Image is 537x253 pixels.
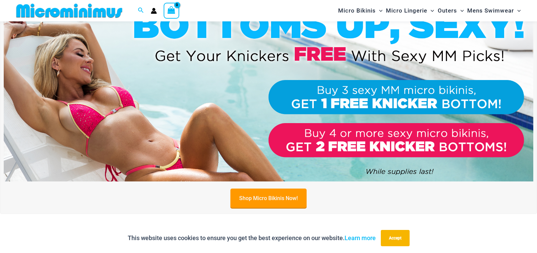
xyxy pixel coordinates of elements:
p: This website uses cookies to ensure you get the best experience on our website. [128,233,376,243]
a: Shop Micro Bikinis Now! [230,189,307,208]
span: Menu Toggle [376,2,383,19]
span: Menu Toggle [457,2,464,19]
span: Menu Toggle [427,2,434,19]
a: Mens SwimwearMenu ToggleMenu Toggle [466,2,522,19]
a: Account icon link [151,8,157,14]
a: Learn more [345,234,376,241]
a: Micro LingerieMenu ToggleMenu Toggle [384,2,436,19]
a: Micro BikinisMenu ToggleMenu Toggle [336,2,384,19]
span: Micro Lingerie [386,2,427,19]
button: Accept [381,230,410,246]
img: MM SHOP LOGO FLAT [14,3,125,18]
span: Menu Toggle [514,2,521,19]
span: Outers [438,2,457,19]
span: Micro Bikinis [338,2,376,19]
span: Mens Swimwear [467,2,514,19]
a: View Shopping Cart, empty [164,3,179,18]
a: Search icon link [138,6,144,15]
a: OutersMenu ToggleMenu Toggle [436,2,466,19]
img: Buy 3 or 4 Bikinis Get Free Knicker Promo [4,1,533,181]
nav: Site Navigation [335,1,523,20]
